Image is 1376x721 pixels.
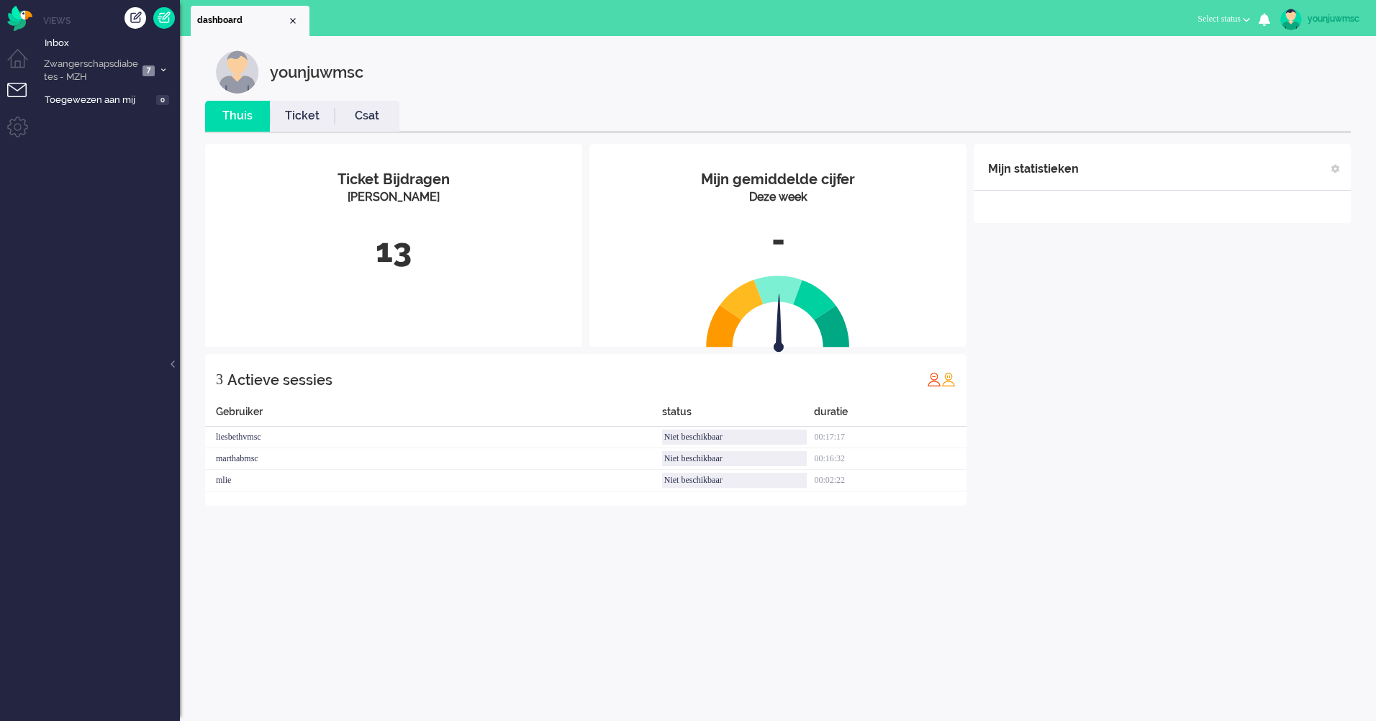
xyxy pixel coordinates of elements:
li: Csat [335,101,399,132]
a: Quick Ticket [153,7,175,29]
div: - [600,217,956,264]
span: Toegewezen aan mij [45,94,152,107]
li: Dashboard menu [7,49,40,81]
li: Ticket [270,101,335,132]
div: Niet beschikbaar [662,473,807,488]
div: Ticket Bijdragen [216,169,571,190]
a: Ticket [270,108,335,124]
div: mlie [205,470,662,491]
div: status [662,404,815,427]
li: Views [43,14,180,27]
div: Close tab [287,15,299,27]
img: profile_red.svg [927,372,941,386]
li: Select status [1189,4,1259,36]
a: Csat [335,108,399,124]
span: Zwangerschapsdiabetes - MZH [42,58,138,84]
div: Mijn statistieken [988,155,1079,183]
span: Inbox [45,37,180,50]
li: Admin menu [7,117,40,149]
div: Niet beschikbaar [662,451,807,466]
a: Inbox [42,35,180,50]
div: 13 [216,227,571,275]
a: Toegewezen aan mij 0 [42,91,180,107]
a: Omnidesk [7,9,32,20]
div: Gebruiker [205,404,662,427]
div: marthabmsc [205,448,662,470]
div: Mijn gemiddelde cijfer [600,169,956,190]
div: duratie [814,404,967,427]
div: 00:02:22 [814,470,967,491]
div: younjuwmsc [1308,12,1362,26]
a: Thuis [205,108,270,124]
li: Dashboard [191,6,309,36]
li: Tickets menu [7,83,40,115]
a: younjuwmsc [1277,9,1362,30]
span: dashboard [197,14,287,27]
img: flow_omnibird.svg [7,6,32,31]
img: semi_circle.svg [706,275,850,348]
div: [PERSON_NAME] [216,189,571,206]
div: 00:17:17 [814,427,967,448]
button: Select status [1189,9,1259,30]
div: Actieve sessies [227,366,332,394]
div: 3 [216,365,223,394]
div: liesbethvmsc [205,427,662,448]
div: Deze week [600,189,956,206]
li: Thuis [205,101,270,132]
span: Select status [1198,14,1241,24]
img: customer.svg [216,50,259,94]
div: Creëer ticket [125,7,146,29]
img: arrow.svg [748,294,810,355]
span: 7 [142,65,155,76]
img: avatar [1280,9,1302,30]
div: 00:16:32 [814,448,967,470]
span: 0 [156,95,169,106]
div: Niet beschikbaar [662,430,807,445]
img: profile_orange.svg [941,372,956,386]
div: younjuwmsc [270,50,363,94]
